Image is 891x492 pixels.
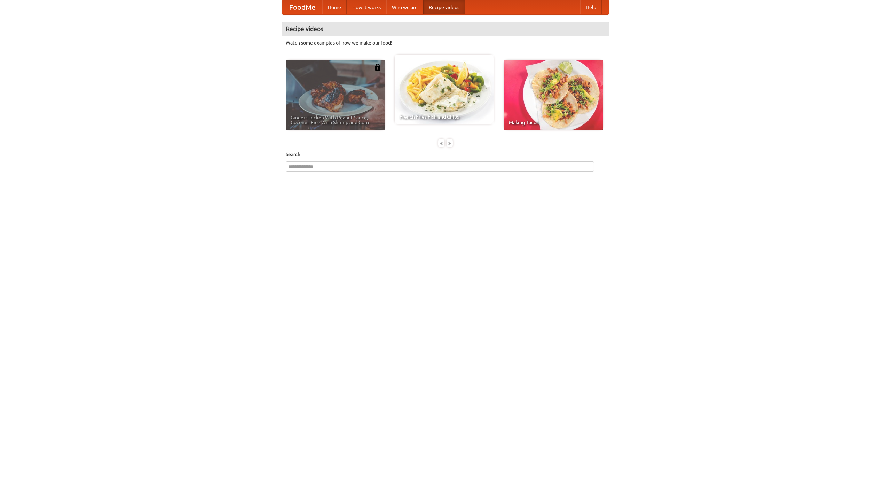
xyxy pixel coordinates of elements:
a: How it works [347,0,386,14]
span: French Fries Fish and Chips [400,114,489,119]
p: Watch some examples of how we make our food! [286,39,605,46]
a: French Fries Fish and Chips [395,55,494,124]
h4: Recipe videos [282,22,609,36]
span: Making Tacos [509,120,598,125]
img: 483408.png [374,64,381,71]
a: Help [580,0,602,14]
a: Who we are [386,0,423,14]
h5: Search [286,151,605,158]
a: FoodMe [282,0,322,14]
a: Home [322,0,347,14]
div: « [438,139,444,147]
a: Recipe videos [423,0,465,14]
div: » [447,139,453,147]
a: Making Tacos [504,60,603,130]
